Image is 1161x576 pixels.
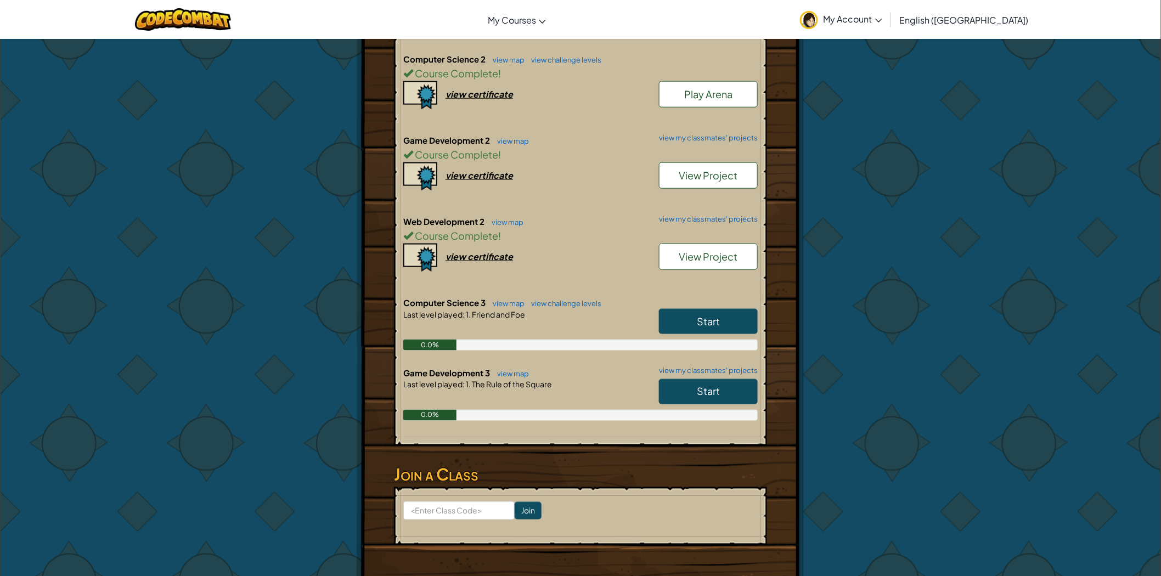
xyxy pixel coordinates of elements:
[463,380,465,389] span: :
[487,55,525,64] a: view map
[403,501,515,520] input: <Enter Class Code>
[403,297,487,308] span: Computer Science 3
[403,340,456,351] div: 0.0%
[526,55,601,64] a: view challenge levels
[824,13,882,25] span: My Account
[403,135,492,145] span: Game Development 2
[526,299,601,308] a: view challenge levels
[684,88,732,100] span: Play Arena
[403,81,437,110] img: certificate-icon.png
[403,380,463,389] span: Last level played
[487,299,525,308] a: view map
[697,385,720,398] span: Start
[403,368,492,378] span: Game Development 3
[679,169,738,182] span: View Project
[498,148,501,161] span: !
[403,410,456,421] div: 0.0%
[653,134,758,142] a: view my classmates' projects
[498,67,501,80] span: !
[653,216,758,223] a: view my classmates' projects
[894,5,1034,35] a: English ([GEOGRAPHIC_DATA])
[498,229,501,242] span: !
[482,5,551,35] a: My Courses
[465,380,471,389] span: 1.
[413,229,498,242] span: Course Complete
[465,309,471,319] span: 1.
[800,11,818,29] img: avatar
[413,67,498,80] span: Course Complete
[403,88,513,100] a: view certificate
[446,251,513,262] div: view certificate
[403,244,437,272] img: certificate-icon.png
[471,309,525,319] span: Friend and Foe
[653,367,758,374] a: view my classmates' projects
[488,14,536,26] span: My Courses
[463,309,465,319] span: :
[492,137,529,145] a: view map
[900,14,1029,26] span: English ([GEOGRAPHIC_DATA])
[794,2,888,37] a: My Account
[697,315,720,327] span: Start
[403,309,463,319] span: Last level played
[135,8,231,31] img: CodeCombat logo
[515,502,542,519] input: Join
[403,170,513,181] a: view certificate
[403,251,513,262] a: view certificate
[403,216,486,227] span: Web Development 2
[413,148,498,161] span: Course Complete
[446,170,513,181] div: view certificate
[446,88,513,100] div: view certificate
[679,250,738,263] span: View Project
[492,369,529,378] a: view map
[394,462,767,487] h3: Join a Class
[403,54,487,64] span: Computer Science 2
[471,380,552,389] span: The Rule of the Square
[486,218,523,227] a: view map
[403,162,437,191] img: certificate-icon.png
